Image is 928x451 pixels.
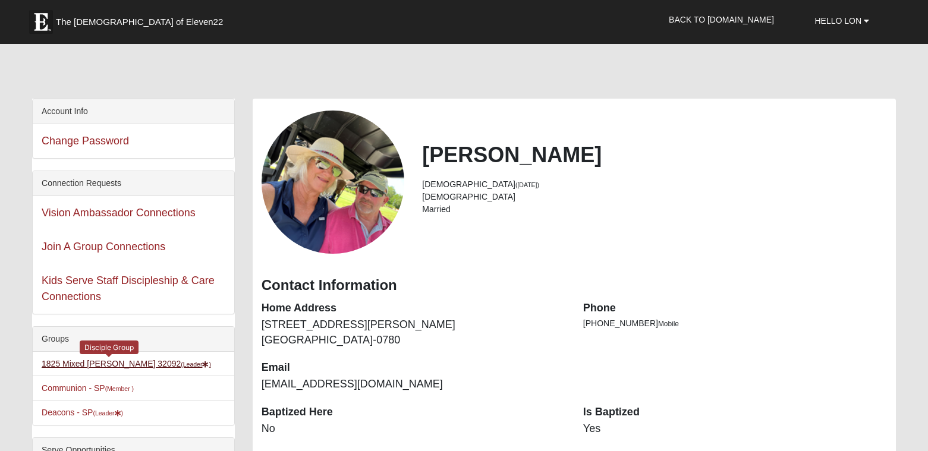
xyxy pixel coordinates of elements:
a: Kids Serve Staff Discipleship & Care Connections [42,275,215,302]
dt: Phone [583,301,887,316]
a: View Fullsize Photo [262,111,405,254]
li: [PHONE_NUMBER] [583,317,887,330]
a: Change Password [42,135,129,147]
li: [DEMOGRAPHIC_DATA] [422,178,887,191]
dt: Is Baptized [583,405,887,420]
div: Account Info [33,99,234,124]
dd: Yes [583,421,887,437]
span: Hello Lon [814,16,861,26]
div: Disciple Group [80,340,139,354]
a: Deacons - SP(Leader) [42,408,123,417]
small: (Leader ) [93,409,123,417]
li: [DEMOGRAPHIC_DATA] [422,191,887,203]
dd: No [262,421,565,437]
a: Join A Group Connections [42,241,165,253]
div: Connection Requests [33,171,234,196]
a: Communion - SP(Member ) [42,383,134,393]
a: The [DEMOGRAPHIC_DATA] of Eleven22 [23,4,261,34]
li: Married [422,203,887,216]
dt: Baptized Here [262,405,565,420]
dd: [EMAIL_ADDRESS][DOMAIN_NAME] [262,377,565,392]
span: Mobile [658,320,679,328]
small: (Member ) [105,385,134,392]
a: Hello Lon [806,6,877,36]
small: ([DATE]) [515,181,539,188]
img: Eleven22 logo [29,10,53,34]
a: Back to [DOMAIN_NAME] [660,5,783,34]
h3: Contact Information [262,277,887,294]
a: 1825 Mixed [PERSON_NAME] 32092(Leader) [42,359,211,368]
a: Vision Ambassador Connections [42,207,196,219]
span: The [DEMOGRAPHIC_DATA] of Eleven22 [56,16,223,28]
dt: Email [262,360,565,376]
dd: [STREET_ADDRESS][PERSON_NAME] [GEOGRAPHIC_DATA]-0780 [262,317,565,348]
dt: Home Address [262,301,565,316]
h2: [PERSON_NAME] [422,142,887,168]
div: Groups [33,327,234,352]
small: (Leader ) [181,361,211,368]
